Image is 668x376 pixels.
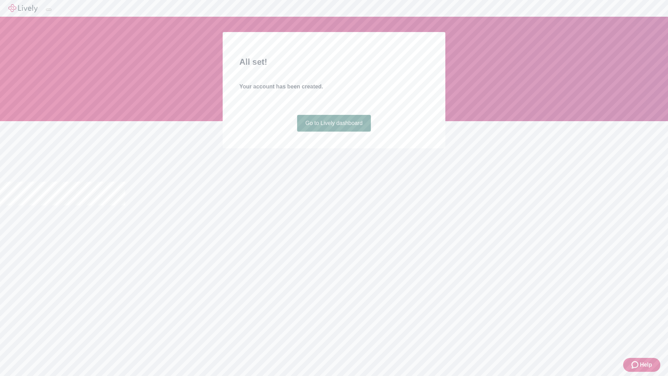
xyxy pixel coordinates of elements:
[631,361,640,369] svg: Zendesk support icon
[46,9,51,11] button: Log out
[8,4,38,13] img: Lively
[640,361,652,369] span: Help
[239,56,429,68] h2: All set!
[297,115,371,132] a: Go to Lively dashboard
[239,83,429,91] h4: Your account has been created.
[623,358,660,372] button: Zendesk support iconHelp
